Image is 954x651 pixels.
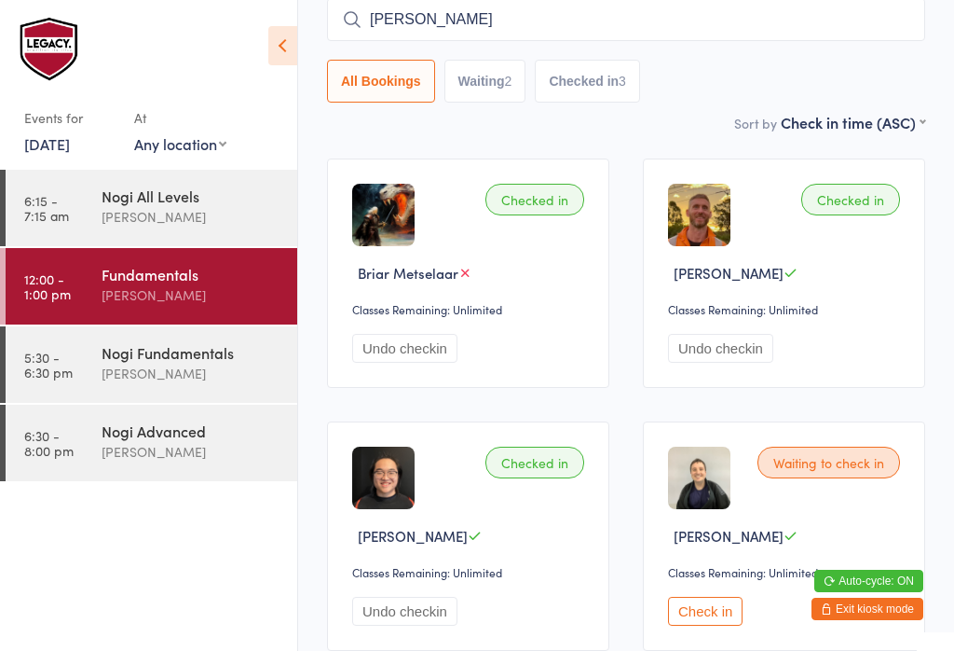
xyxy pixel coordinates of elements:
div: Checked in [485,447,584,478]
div: Classes Remaining: Unlimited [352,564,590,580]
span: [PERSON_NAME] [674,263,784,283]
div: Classes Remaining: Unlimited [352,301,590,317]
time: 6:15 - 7:15 am [24,193,69,223]
div: Events for [24,103,116,133]
div: Nogi Fundamentals [102,342,281,363]
div: 3 [619,74,626,89]
div: Nogi All Levels [102,186,281,206]
span: Briar Metselaar [358,263,458,283]
div: Checked in [801,184,900,215]
button: Undo checkin [668,334,773,363]
time: 12:00 - 1:00 pm [24,271,71,301]
img: Legacy Brazilian Jiu Jitsu [19,14,84,84]
span: [PERSON_NAME] [358,526,468,546]
img: image1688468864.png [668,184,730,246]
a: [DATE] [24,133,70,154]
a: 6:30 -8:00 pmNogi Advanced[PERSON_NAME] [6,405,297,481]
div: [PERSON_NAME] [102,363,281,384]
button: All Bookings [327,60,435,103]
button: Exit kiosk mode [811,598,923,620]
div: [PERSON_NAME] [102,441,281,463]
div: Classes Remaining: Unlimited [668,301,906,317]
a: 12:00 -1:00 pmFundamentals[PERSON_NAME] [6,248,297,325]
button: Auto-cycle: ON [814,570,923,592]
div: Any location [134,133,226,154]
time: 5:30 - 6:30 pm [24,350,73,380]
button: Undo checkin [352,597,457,626]
div: Check in time (ASC) [781,112,925,132]
div: [PERSON_NAME] [102,284,281,306]
div: 2 [505,74,512,89]
div: Checked in [485,184,584,215]
img: image1747104706.png [668,447,730,509]
div: Nogi Advanced [102,421,281,441]
a: 6:15 -7:15 amNogi All Levels[PERSON_NAME] [6,170,297,246]
span: [PERSON_NAME] [674,526,784,546]
div: Fundamentals [102,264,281,284]
img: image1756197696.png [352,447,415,509]
div: At [134,103,226,133]
div: Classes Remaining: Unlimited [668,564,906,580]
button: Undo checkin [352,334,457,363]
button: Waiting2 [444,60,526,103]
div: [PERSON_NAME] [102,206,281,228]
button: Checked in3 [535,60,640,103]
img: image1705444000.png [352,184,415,246]
time: 6:30 - 8:00 pm [24,428,74,458]
label: Sort by [734,114,777,132]
a: 5:30 -6:30 pmNogi Fundamentals[PERSON_NAME] [6,326,297,403]
div: Waiting to check in [757,447,900,478]
button: Check in [668,597,743,626]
